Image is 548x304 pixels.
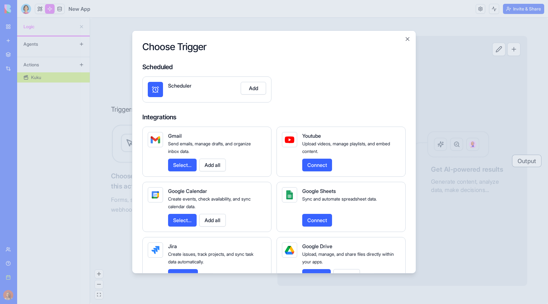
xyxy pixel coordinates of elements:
button: Select... [302,269,331,282]
div: We typically reply in under 10 minutes [13,98,106,104]
span: Search for help [13,151,51,158]
span: Gmail [168,133,182,139]
span: Scheduler [168,83,192,89]
button: Select... [168,214,197,227]
button: Connect [302,214,332,227]
span: Sync and automate spreadsheet data. [302,196,377,202]
span: Youtube [302,133,321,139]
span: Jira [168,243,177,249]
h4: Integrations [142,113,406,122]
span: Create events, check availability, and sync calendar data. [168,196,251,209]
img: logo [13,12,20,22]
h2: Choose Trigger [142,41,406,52]
button: Connect [168,269,198,282]
div: Close [109,10,121,22]
span: Google Calendar [168,188,207,194]
button: Add all [199,214,226,227]
button: Add all [199,159,226,171]
button: Help [85,198,127,223]
h4: Scheduled [142,63,406,71]
span: Create issues, track projects, and sync task data automatically. [168,251,253,264]
div: Profile image for Michal [86,10,99,23]
div: FAQ [13,166,106,173]
p: How can we help? [13,67,114,77]
button: Add all [333,269,360,282]
span: Send emails, manage drafts, and organize inbox data. [168,141,251,154]
span: Home [14,214,28,218]
div: Send us a messageWe typically reply in under 10 minutes [6,86,121,110]
button: Add [241,82,266,95]
button: Select... [168,159,197,171]
img: Profile image for Shelly [74,10,87,23]
div: Tickets [9,128,118,139]
div: FAQ [9,163,118,175]
p: Hi [PERSON_NAME] 👋 [13,45,114,67]
span: Messages [53,214,75,218]
button: Search for help [9,148,118,161]
div: Tickets [13,130,106,137]
span: Upload, manage, and share files directly within your apps. [302,251,394,264]
span: Help [101,214,111,218]
span: Upload videos, manage playlists, and embed content. [302,141,390,154]
button: Connect [302,159,332,171]
span: Google Sheets [302,188,336,194]
div: Send us a message [13,91,106,98]
button: Messages [42,198,84,223]
span: Google Drive [302,243,332,249]
div: Create a ticket [13,118,114,125]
